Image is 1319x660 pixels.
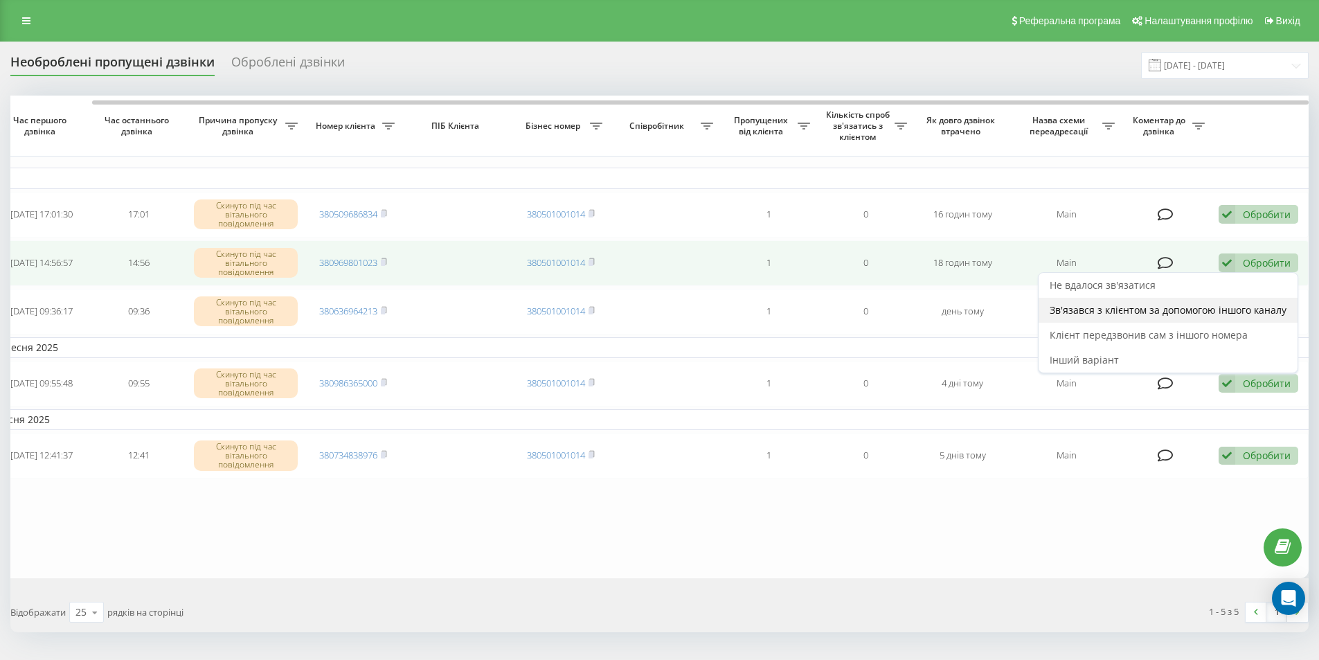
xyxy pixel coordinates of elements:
[10,606,66,618] span: Відображати
[519,121,590,132] span: Бізнес номер
[817,433,914,479] td: 0
[194,199,298,230] div: Скинуто під час вітального повідомлення
[914,433,1011,479] td: 5 днів тому
[1272,582,1305,615] div: Open Intercom Messenger
[319,377,377,389] a: 380986365000
[101,115,176,136] span: Час останнього дзвінка
[1050,303,1286,316] span: Зв'язався з клієнтом за допомогою іншого каналу
[319,256,377,269] a: 380969801023
[319,305,377,317] a: 380636964213
[1266,603,1287,622] a: 1
[817,192,914,238] td: 0
[1243,256,1291,269] div: Обробити
[1011,433,1122,479] td: Main
[1243,377,1291,390] div: Обробити
[914,192,1011,238] td: 16 годин тому
[413,121,501,132] span: ПІБ Клієнта
[75,605,87,619] div: 25
[817,361,914,407] td: 0
[90,192,187,238] td: 17:01
[194,248,298,278] div: Скинуто під час вітального повідомлення
[1050,353,1119,366] span: Інший варіант
[90,361,187,407] td: 09:55
[727,115,798,136] span: Пропущених від клієнта
[10,55,215,76] div: Необроблені пропущені дзвінки
[194,440,298,471] div: Скинуто під час вітального повідомлення
[1129,115,1192,136] span: Коментар до дзвінка
[817,240,914,286] td: 0
[1209,605,1239,618] div: 1 - 5 з 5
[319,449,377,461] a: 380734838976
[319,208,377,220] a: 380509686834
[1276,15,1300,26] span: Вихід
[720,361,817,407] td: 1
[720,240,817,286] td: 1
[1011,361,1122,407] td: Main
[90,289,187,335] td: 09:36
[4,115,79,136] span: Час першого дзвінка
[1145,15,1253,26] span: Налаштування профілю
[1243,208,1291,221] div: Обробити
[527,256,585,269] a: 380501001014
[527,449,585,461] a: 380501001014
[1050,328,1248,341] span: Клієнт передзвонив сам з іншого номера
[914,240,1011,286] td: 18 годин тому
[194,368,298,399] div: Скинуто під час вітального повідомлення
[194,115,285,136] span: Причина пропуску дзвінка
[312,121,382,132] span: Номер клієнта
[914,289,1011,335] td: день тому
[527,208,585,220] a: 380501001014
[1018,115,1102,136] span: Назва схеми переадресації
[817,289,914,335] td: 0
[720,289,817,335] td: 1
[90,240,187,286] td: 14:56
[194,296,298,327] div: Скинуто під час вітального повідомлення
[231,55,345,76] div: Оброблені дзвінки
[925,115,1000,136] span: Як довго дзвінок втрачено
[527,377,585,389] a: 380501001014
[720,433,817,479] td: 1
[914,361,1011,407] td: 4 дні тому
[1011,289,1122,335] td: Main
[527,305,585,317] a: 380501001014
[616,121,701,132] span: Співробітник
[107,606,183,618] span: рядків на сторінці
[1243,449,1291,462] div: Обробити
[1050,278,1156,292] span: Не вдалося зв'язатися
[1011,192,1122,238] td: Main
[1011,240,1122,286] td: Main
[90,433,187,479] td: 12:41
[1019,15,1121,26] span: Реферальна програма
[824,109,895,142] span: Кількість спроб зв'язатись з клієнтом
[720,192,817,238] td: 1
